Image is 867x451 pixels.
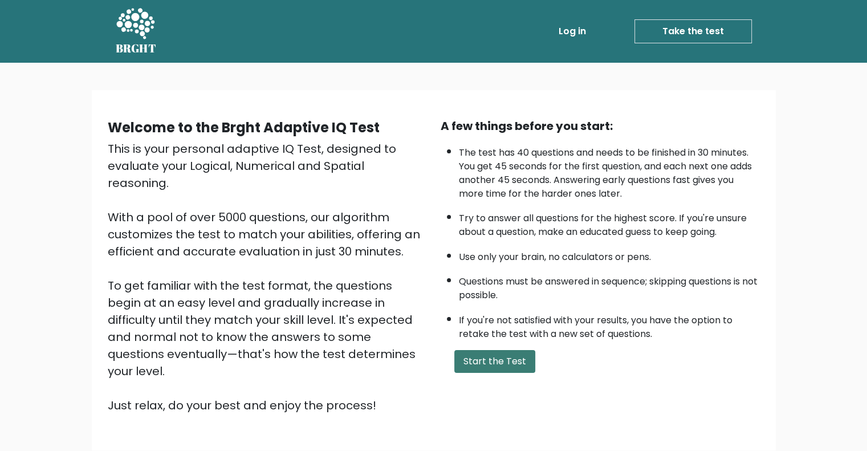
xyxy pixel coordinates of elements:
[554,20,591,43] a: Log in
[108,140,427,414] div: This is your personal adaptive IQ Test, designed to evaluate your Logical, Numerical and Spatial ...
[459,308,760,341] li: If you're not satisfied with your results, you have the option to retake the test with a new set ...
[116,42,157,55] h5: BRGHT
[459,140,760,201] li: The test has 40 questions and needs to be finished in 30 minutes. You get 45 seconds for the firs...
[634,19,752,43] a: Take the test
[441,117,760,135] div: A few things before you start:
[116,5,157,58] a: BRGHT
[459,269,760,302] li: Questions must be answered in sequence; skipping questions is not possible.
[459,245,760,264] li: Use only your brain, no calculators or pens.
[108,118,380,137] b: Welcome to the Brght Adaptive IQ Test
[459,206,760,239] li: Try to answer all questions for the highest score. If you're unsure about a question, make an edu...
[454,350,535,373] button: Start the Test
